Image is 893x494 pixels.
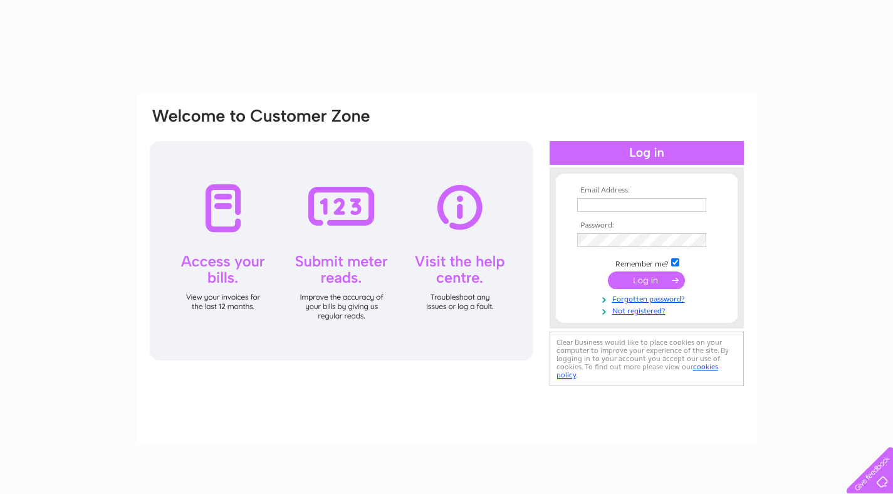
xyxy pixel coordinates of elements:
div: Clear Business would like to place cookies on your computer to improve your experience of the sit... [550,332,744,386]
th: Password: [574,221,719,230]
a: Forgotten password? [577,292,719,304]
input: Submit [608,271,685,289]
a: Not registered? [577,304,719,316]
th: Email Address: [574,186,719,195]
td: Remember me? [574,256,719,269]
a: cookies policy [556,362,718,379]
